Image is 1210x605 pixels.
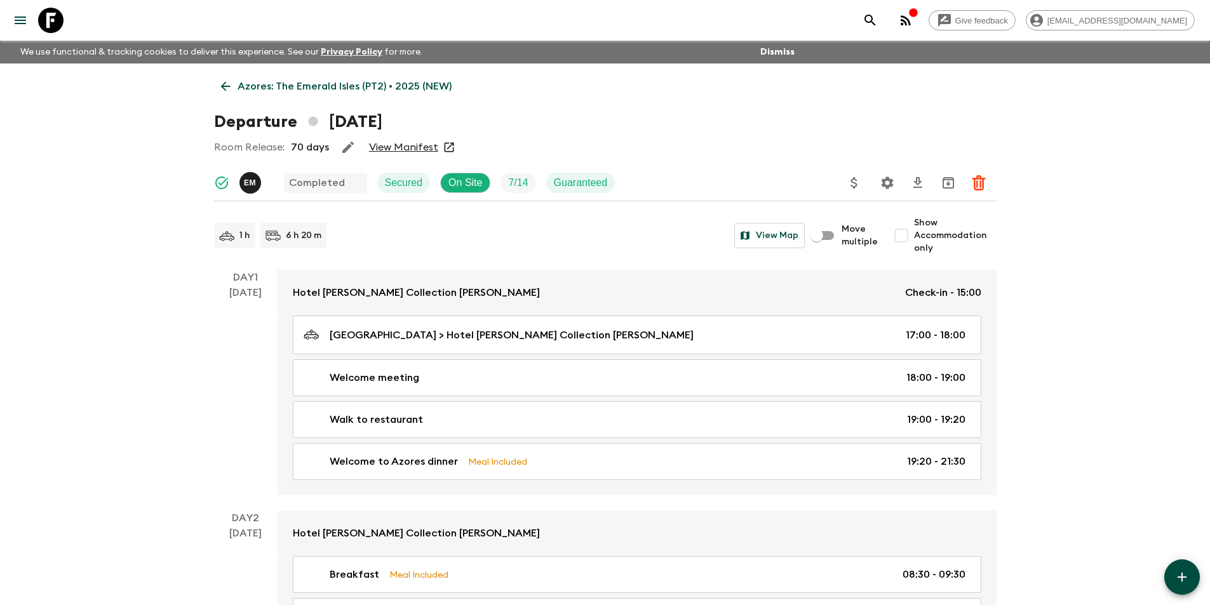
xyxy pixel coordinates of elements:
[907,412,965,427] p: 19:00 - 19:20
[291,140,329,155] p: 70 days
[385,175,423,190] p: Secured
[330,328,694,343] p: [GEOGRAPHIC_DATA] > Hotel [PERSON_NAME] Collection [PERSON_NAME]
[936,170,961,196] button: Archive (Completed, Cancelled or Unsynced Departures only)
[907,454,965,469] p: 19:20 - 21:30
[330,412,423,427] p: Walk to restaurant
[1040,16,1194,25] span: [EMAIL_ADDRESS][DOMAIN_NAME]
[214,270,278,285] p: Day 1
[293,359,981,396] a: Welcome meeting18:00 - 19:00
[293,316,981,354] a: [GEOGRAPHIC_DATA] > Hotel [PERSON_NAME] Collection [PERSON_NAME]17:00 - 18:00
[293,556,981,593] a: BreakfastMeal Included08:30 - 09:30
[734,223,805,248] button: View Map
[448,175,482,190] p: On Site
[468,455,527,469] p: Meal Included
[330,370,419,385] p: Welcome meeting
[903,567,965,582] p: 08:30 - 09:30
[914,216,997,255] span: Show Accommodation only
[8,8,33,33] button: menu
[875,170,900,196] button: Settings
[966,170,992,196] button: Delete
[293,285,540,300] p: Hotel [PERSON_NAME] Collection [PERSON_NAME]
[905,285,981,300] p: Check-in - 15:00
[757,43,798,61] button: Dismiss
[389,568,448,582] p: Meal Included
[330,454,458,469] p: Welcome to Azores dinner
[289,175,345,190] p: Completed
[293,443,981,480] a: Welcome to Azores dinnerMeal Included19:20 - 21:30
[238,79,452,94] p: Azores: The Emerald Isles (PT2) • 2025 (NEW)
[554,175,608,190] p: Guaranteed
[293,526,540,541] p: Hotel [PERSON_NAME] Collection [PERSON_NAME]
[1026,10,1195,30] div: [EMAIL_ADDRESS][DOMAIN_NAME]
[440,173,490,193] div: On Site
[906,370,965,385] p: 18:00 - 19:00
[905,170,931,196] button: Download CSV
[321,48,382,57] a: Privacy Policy
[369,141,438,154] a: View Manifest
[857,8,883,33] button: search adventures
[214,510,278,526] p: Day 2
[214,140,285,155] p: Room Release:
[842,223,878,248] span: Move multiple
[278,510,997,556] a: Hotel [PERSON_NAME] Collection [PERSON_NAME]
[15,41,427,63] p: We use functional & tracking cookies to deliver this experience. See our for more.
[293,401,981,438] a: Walk to restaurant19:00 - 19:20
[377,173,431,193] div: Secured
[239,176,264,186] span: Eduardo Miranda
[330,567,379,582] p: Breakfast
[501,173,535,193] div: Trip Fill
[214,175,229,190] svg: Synced Successfully
[508,175,528,190] p: 7 / 14
[286,229,321,242] p: 6 h 20 m
[842,170,867,196] button: Update Price, Early Bird Discount and Costs
[214,109,382,135] h1: Departure [DATE]
[239,229,250,242] p: 1 h
[906,328,965,343] p: 17:00 - 18:00
[278,270,997,316] a: Hotel [PERSON_NAME] Collection [PERSON_NAME]Check-in - 15:00
[214,74,459,99] a: Azores: The Emerald Isles (PT2) • 2025 (NEW)
[948,16,1015,25] span: Give feedback
[229,285,262,495] div: [DATE]
[929,10,1016,30] a: Give feedback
